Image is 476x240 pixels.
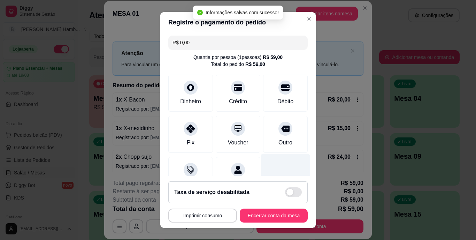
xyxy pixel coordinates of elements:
span: Informações salvas com sucesso! [206,10,279,15]
h2: Taxa de serviço desabilitada [174,188,249,196]
span: check-circle [197,10,203,15]
div: Quantia por pessoa ( 1 pessoas) [193,54,283,61]
div: Crédito [229,97,247,106]
input: Ex.: hambúrguer de cordeiro [172,36,304,50]
div: Voucher [228,138,248,147]
header: Registre o pagamento do pedido [160,12,316,33]
div: Total do pedido [211,61,265,68]
div: Débito [277,97,293,106]
button: Close [304,13,315,24]
div: R$ 59,00 [245,61,265,68]
div: Pix [187,138,194,147]
div: Outro [278,138,292,147]
div: R$ 59,00 [263,54,283,61]
button: Imprimir consumo [168,209,237,223]
button: Encerrar conta da mesa [240,209,308,223]
div: Dinheiro [180,97,201,106]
